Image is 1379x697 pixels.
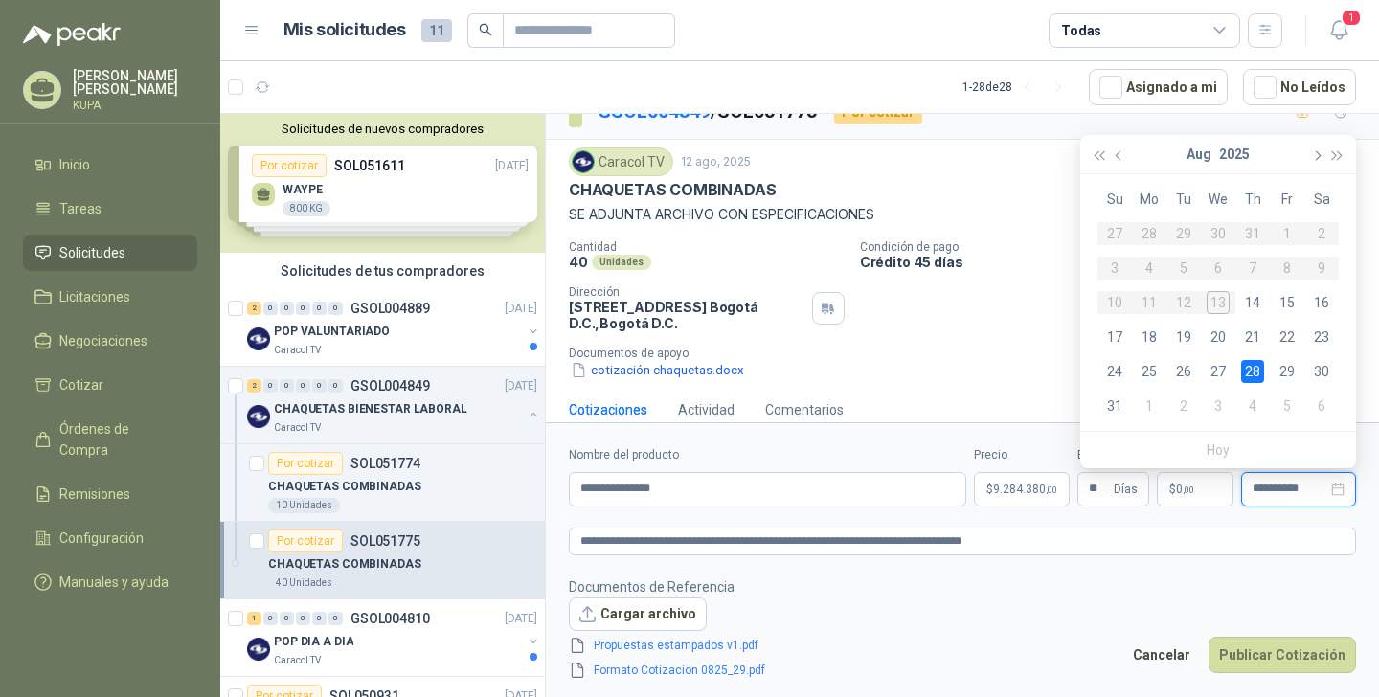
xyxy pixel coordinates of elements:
[23,191,197,227] a: Tareas
[274,420,321,436] p: Caracol TV
[1276,291,1299,314] div: 15
[993,483,1057,495] span: 9.284.380
[59,483,130,505] span: Remisiones
[220,253,545,289] div: Solicitudes de tus compradores
[274,343,321,358] p: Caracol TV
[1276,394,1299,417] div: 5
[1166,389,1201,423] td: 2025-09-02
[569,204,1356,225] p: SE ADJUNTA ARCHIVO CON ESPECIFICACIONES
[1235,285,1270,320] td: 2025-08-14
[1089,69,1228,105] button: Asignado a mi
[1207,326,1230,348] div: 20
[59,330,147,351] span: Negociaciones
[974,446,1070,464] label: Precio
[586,637,773,655] a: Propuestas estampados v1.pdf
[1187,135,1211,173] button: Aug
[1304,285,1339,320] td: 2025-08-16
[1157,472,1233,506] p: $ 0,00
[328,302,343,315] div: 0
[1132,320,1166,354] td: 2025-08-18
[23,235,197,271] a: Solicitudes
[1122,637,1201,673] button: Cancelar
[268,529,343,552] div: Por cotizar
[268,575,340,591] div: 40 Unidades
[23,411,197,468] a: Órdenes de Compra
[1241,291,1264,314] div: 14
[1201,320,1235,354] td: 2025-08-20
[1166,182,1201,216] th: Tu
[1103,326,1126,348] div: 17
[505,300,537,318] p: [DATE]
[296,379,310,393] div: 0
[1219,135,1250,173] button: 2025
[1097,320,1132,354] td: 2025-08-17
[1270,354,1304,389] td: 2025-08-29
[1322,13,1356,48] button: 1
[1209,637,1356,673] button: Publicar Cotización
[1077,446,1149,464] label: Entrega
[283,16,406,44] h1: Mis solicitudes
[220,444,545,522] a: Por cotizarSOL051774CHAQUETAS COMBINADAS10 Unidades
[1241,394,1264,417] div: 4
[592,255,651,270] div: Unidades
[569,299,804,331] p: [STREET_ADDRESS] Bogotá D.C. , Bogotá D.C.
[350,612,430,625] p: GSOL004810
[247,379,261,393] div: 2
[296,612,310,625] div: 0
[23,146,197,183] a: Inicio
[1304,354,1339,389] td: 2025-08-30
[328,612,343,625] div: 0
[1235,320,1270,354] td: 2025-08-21
[247,612,261,625] div: 1
[1172,360,1195,383] div: 26
[1132,389,1166,423] td: 2025-09-01
[1207,394,1230,417] div: 3
[59,572,169,593] span: Manuales y ayuda
[1270,182,1304,216] th: Fr
[23,323,197,359] a: Negociaciones
[274,400,467,418] p: CHAQUETAS BIENESTAR LABORAL
[350,379,430,393] p: GSOL004849
[59,154,90,175] span: Inicio
[247,638,270,661] img: Company Logo
[1270,320,1304,354] td: 2025-08-22
[1235,182,1270,216] th: Th
[1304,389,1339,423] td: 2025-09-06
[569,347,1371,360] p: Documentos de apoyo
[1138,360,1161,383] div: 25
[350,302,430,315] p: GSOL004889
[23,476,197,512] a: Remisiones
[678,399,735,420] div: Actividad
[1310,326,1333,348] div: 23
[1201,389,1235,423] td: 2025-09-03
[569,576,796,597] p: Documentos de Referencia
[1276,360,1299,383] div: 29
[1132,354,1166,389] td: 2025-08-25
[280,379,294,393] div: 0
[860,240,1371,254] p: Condición de pago
[1310,394,1333,417] div: 6
[268,478,421,496] p: CHAQUETAS COMBINADAS
[280,612,294,625] div: 0
[1176,483,1194,495] span: 0
[1241,360,1264,383] div: 28
[23,564,197,600] a: Manuales y ayuda
[247,327,270,350] img: Company Logo
[1304,320,1339,354] td: 2025-08-23
[860,254,1371,270] p: Crédito 45 días
[1138,326,1161,348] div: 18
[1103,360,1126,383] div: 24
[247,297,541,358] a: 2 0 0 0 0 0 GSOL004889[DATE] Company LogoPOP VALUNTARIADOCaracol TV
[59,198,102,219] span: Tareas
[23,520,197,556] a: Configuración
[263,302,278,315] div: 0
[268,555,421,573] p: CHAQUETAS COMBINADAS
[569,285,804,299] p: Dirección
[573,151,594,172] img: Company Logo
[962,72,1074,102] div: 1 - 28 de 28
[1061,20,1101,41] div: Todas
[1132,182,1166,216] th: Mo
[1310,360,1333,383] div: 30
[1341,9,1362,27] span: 1
[59,242,125,263] span: Solicitudes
